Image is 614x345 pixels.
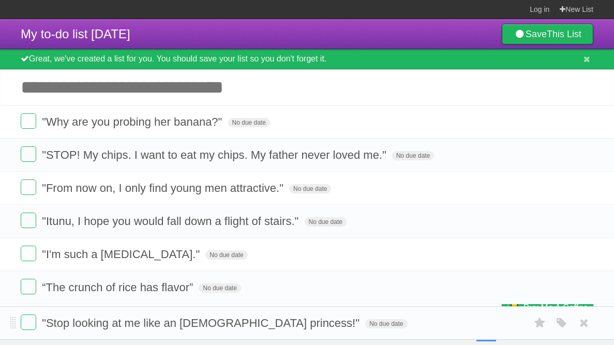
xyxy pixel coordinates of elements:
span: No due date [228,118,270,127]
span: "Itunu, I hope you would fall down a flight of stairs." [42,215,301,228]
span: No due date [305,217,347,227]
label: Done [21,279,36,294]
span: “The crunch of rice has flavor” [42,281,196,294]
label: Done [21,246,36,261]
span: No due date [205,250,247,260]
span: No due date [199,283,241,293]
label: Done [21,314,36,330]
span: "Stop looking at me like an [DEMOGRAPHIC_DATA] princess!" [42,317,362,329]
span: No due date [289,184,331,193]
a: SaveThis List [502,24,593,44]
span: "From now on, I only find young men attractive." [42,182,286,194]
span: No due date [365,319,407,328]
b: This List [547,29,581,39]
label: Star task [530,314,550,332]
label: Done [21,213,36,228]
label: Done [21,179,36,195]
span: No due date [392,151,434,160]
span: "STOP! My chips. I want to eat my chips. My father never loved me." [42,148,389,161]
span: My to-do list [DATE] [21,27,130,41]
: "Why are you probing her banana?" [42,115,224,128]
span: "I'm such a [MEDICAL_DATA]." [42,248,202,261]
label: Done [21,113,36,129]
label: Done [21,146,36,162]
